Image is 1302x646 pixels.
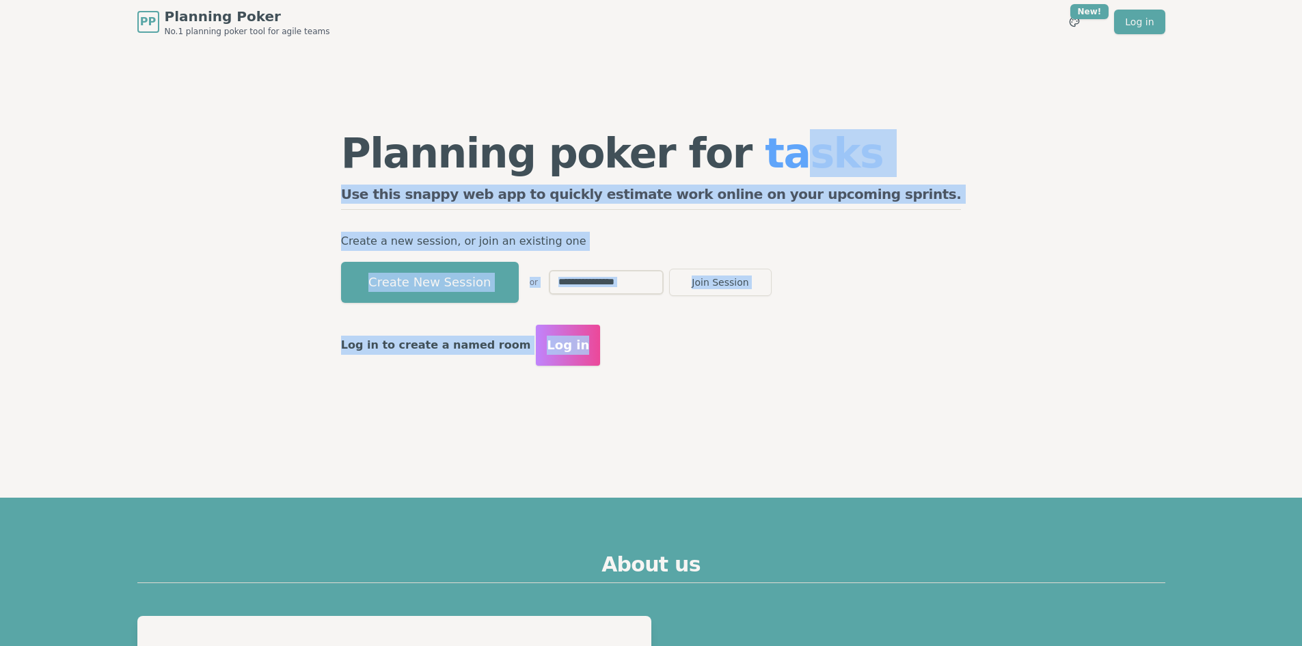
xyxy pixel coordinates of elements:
[547,336,589,355] span: Log in
[341,185,962,210] h2: Use this snappy web app to quickly estimate work online on your upcoming sprints.
[669,269,772,296] button: Join Session
[137,7,330,37] a: PPPlanning PokerNo.1 planning poker tool for agile teams
[165,7,330,26] span: Planning Poker
[137,552,1165,583] h2: About us
[530,277,538,288] span: or
[140,14,156,30] span: PP
[341,336,531,355] p: Log in to create a named room
[341,262,519,303] button: Create New Session
[165,26,330,37] span: No.1 planning poker tool for agile teams
[536,325,600,366] button: Log in
[341,133,962,174] h1: Planning poker for
[765,129,883,177] span: tasks
[1114,10,1165,34] a: Log in
[1062,10,1087,34] button: New!
[341,232,962,251] p: Create a new session, or join an existing one
[1070,4,1109,19] div: New!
